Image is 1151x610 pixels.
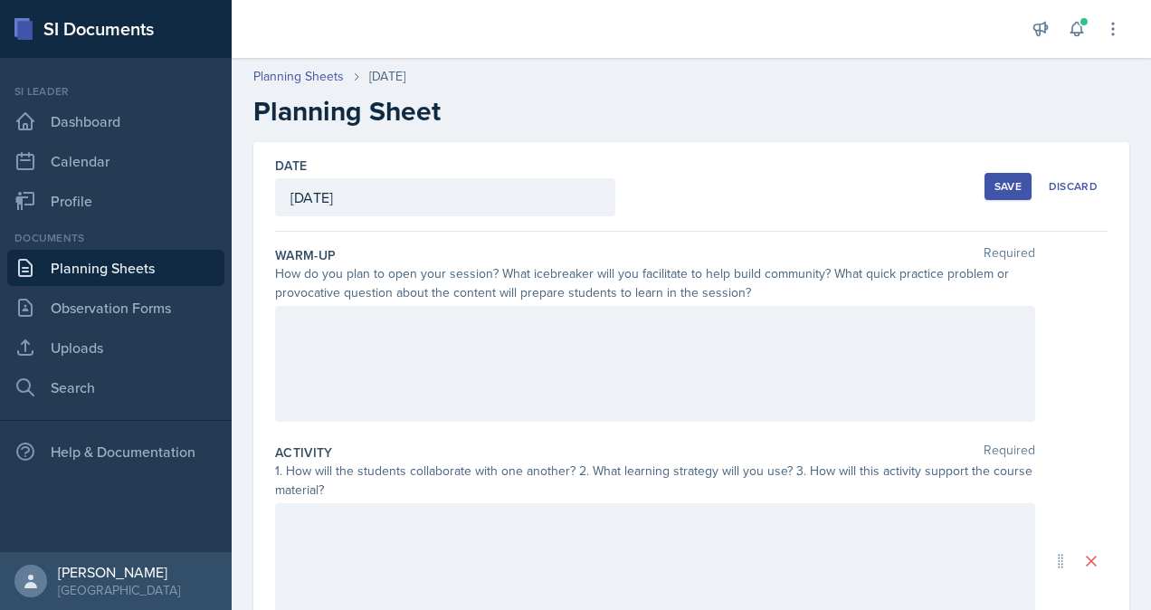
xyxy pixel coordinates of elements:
div: Help & Documentation [7,434,224,470]
div: Save [994,179,1022,194]
div: Discard [1049,179,1098,194]
button: Discard [1039,173,1108,200]
label: Warm-Up [275,246,336,264]
a: Search [7,369,224,405]
a: Observation Forms [7,290,224,326]
button: Save [985,173,1032,200]
a: Profile [7,183,224,219]
a: Uploads [7,329,224,366]
span: Required [984,443,1035,462]
div: Si leader [7,83,224,100]
span: Required [984,246,1035,264]
div: [PERSON_NAME] [58,563,180,581]
a: Calendar [7,143,224,179]
label: Date [275,157,307,175]
a: Dashboard [7,103,224,139]
div: [DATE] [369,67,405,86]
div: [GEOGRAPHIC_DATA] [58,581,180,599]
label: Activity [275,443,333,462]
h2: Planning Sheet [253,95,1129,128]
a: Planning Sheets [7,250,224,286]
a: Planning Sheets [253,67,344,86]
div: How do you plan to open your session? What icebreaker will you facilitate to help build community... [275,264,1035,302]
div: Documents [7,230,224,246]
div: 1. How will the students collaborate with one another? 2. What learning strategy will you use? 3.... [275,462,1035,500]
